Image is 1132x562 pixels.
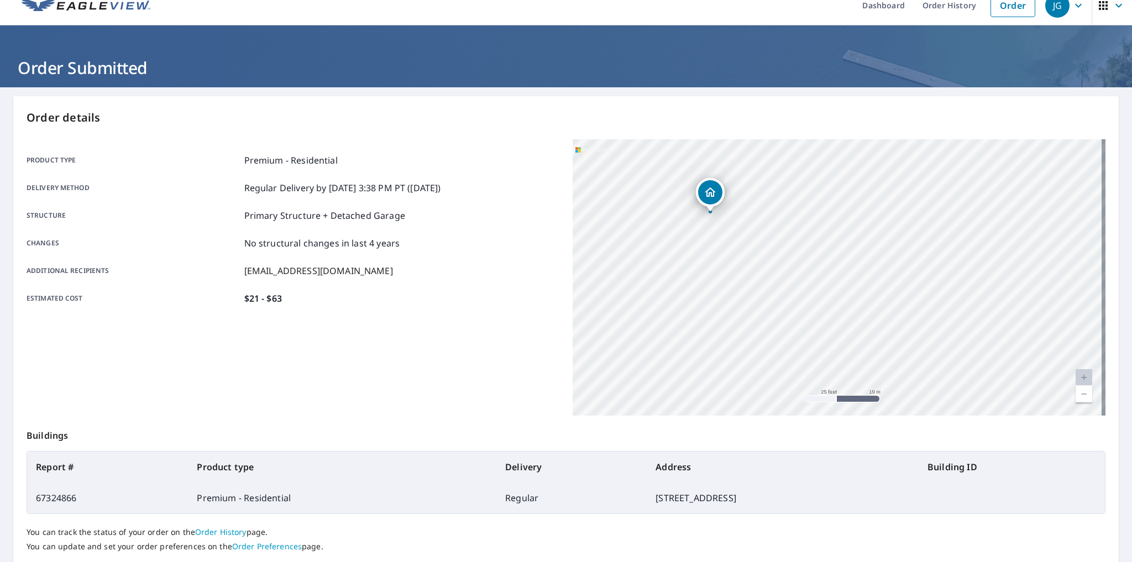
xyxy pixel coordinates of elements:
a: Current Level 20, Zoom In Disabled [1076,369,1092,386]
th: Delivery [496,451,647,482]
td: 67324866 [27,482,188,513]
p: Regular Delivery by [DATE] 3:38 PM PT ([DATE]) [244,181,441,195]
th: Address [647,451,919,482]
th: Product type [188,451,496,482]
p: Delivery method [27,181,240,195]
p: Structure [27,209,240,222]
p: No structural changes in last 4 years [244,237,400,250]
p: Product type [27,154,240,167]
p: Premium - Residential [244,154,338,167]
a: Order Preferences [232,541,302,552]
div: Dropped pin, building 1, Residential property, 19315 Whispering Breeze Ln Houston, TX 77094 [696,178,725,212]
td: Premium - Residential [188,482,496,513]
p: $21 - $63 [244,292,282,305]
p: You can update and set your order preferences on the page. [27,542,1105,552]
a: Order History [195,527,247,537]
p: You can track the status of your order on the page. [27,527,1105,537]
p: [EMAIL_ADDRESS][DOMAIN_NAME] [244,264,393,277]
p: Changes [27,237,240,250]
th: Report # [27,451,188,482]
p: Order details [27,109,1105,126]
a: Current Level 20, Zoom Out [1076,386,1092,402]
p: Buildings [27,416,1105,451]
p: Additional recipients [27,264,240,277]
p: Estimated cost [27,292,240,305]
td: [STREET_ADDRESS] [647,482,919,513]
h1: Order Submitted [13,56,1119,79]
td: Regular [496,482,647,513]
th: Building ID [919,451,1105,482]
p: Primary Structure + Detached Garage [244,209,405,222]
